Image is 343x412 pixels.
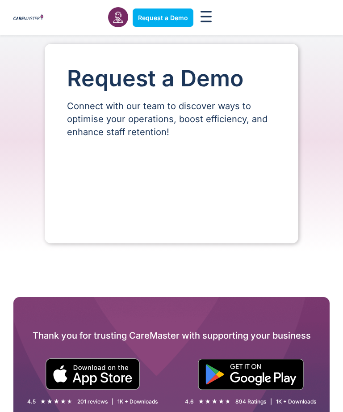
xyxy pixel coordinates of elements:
i: ★ [67,397,73,406]
div: 4.6/5 [198,397,231,406]
p: Connect with our team to discover ways to optimise your operations, boost efficiency, and enhance... [67,100,276,139]
div: 201 reviews | 1K + Downloads [77,398,158,405]
h1: Request a Demo [67,66,276,91]
div: Menu Toggle [198,8,215,27]
img: small black download on the apple app store button. [45,358,140,390]
i: ★ [198,397,204,406]
h2: Thank you for trusting CareMaster with supporting your business [13,328,330,343]
i: ★ [225,397,231,406]
i: ★ [54,397,59,406]
i: ★ [205,397,211,406]
i: ★ [40,397,46,406]
img: CareMaster Logo [13,14,43,21]
i: ★ [60,397,66,406]
div: 4.5 [27,398,36,405]
img: "Get is on" Black Google play button. [198,359,304,390]
div: 894 Ratings | 1K + Downloads [235,398,316,405]
span: Request a Demo [138,14,188,21]
div: 4.6 [185,398,194,405]
i: ★ [212,397,218,406]
a: Request a Demo [133,8,193,27]
div: 4.5/5 [40,397,73,406]
i: ★ [47,397,53,406]
iframe: Form 0 [67,154,276,221]
i: ★ [218,397,224,406]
